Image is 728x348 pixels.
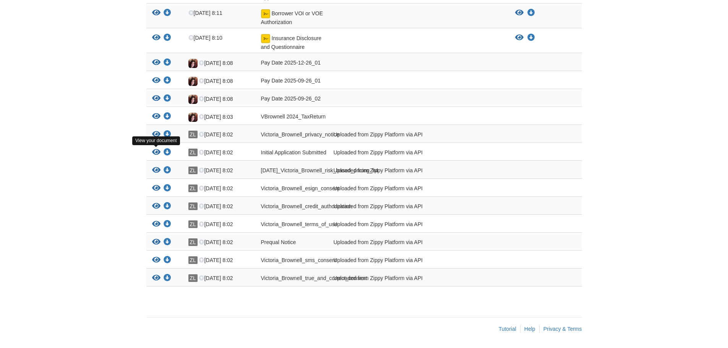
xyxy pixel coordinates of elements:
[328,220,509,230] div: Uploaded from Zippy Platform via API
[152,95,161,103] button: View Pay Date 2025-09-26_02
[199,96,233,102] span: [DATE] 8:08
[188,274,198,282] span: ZL
[188,167,198,174] span: ZL
[261,257,337,263] span: Victoria_Brownell_sms_consent
[152,256,161,264] button: View Victoria_Brownell_sms_consent
[188,238,198,246] span: ZL
[152,34,161,42] button: View Insurance Disclosure and Questionnaire
[199,167,233,173] span: [DATE] 8:02
[188,35,222,41] span: [DATE] 8:10
[152,202,161,210] button: View Victoria_Brownell_credit_authorization
[199,149,233,155] span: [DATE] 8:02
[164,150,171,156] a: Download Initial Application Submitted
[152,220,161,228] button: View Victoria_Brownell_terms_of_use
[261,203,352,209] span: Victoria_Brownell_credit_authorization
[261,167,379,173] span: [DATE]_Victoria_Brownell_risk_based_pricing_h4
[261,35,322,50] span: Insurance Disclosure and Questionnaire
[328,274,509,284] div: Uploaded from Zippy Platform via API
[328,149,509,159] div: Uploaded from Zippy Platform via API
[188,10,222,16] span: [DATE] 8:11
[328,185,509,194] div: Uploaded from Zippy Platform via API
[152,274,161,282] button: View Victoria_Brownell_true_and_correct_consent
[152,77,161,85] button: View Pay Date 2025-09-26_01
[164,240,171,246] a: Download Prequal Notice
[527,10,535,16] a: Download Borrower VOI or VOE Authorization
[261,78,321,84] span: Pay Date 2025-09-26_01
[515,34,524,42] button: View Insurance Disclosure and Questionnaire
[199,203,233,209] span: [DATE] 8:02
[152,238,161,246] button: View Prequal Notice
[164,204,171,210] a: Download Victoria_Brownell_credit_authorization
[164,114,171,120] a: Download VBrownell 2024_TaxReturn
[261,149,326,155] span: Initial Application Submitted
[164,222,171,228] a: Download Victoria_Brownell_terms_of_use
[524,326,535,332] a: Help
[261,221,338,227] span: Victoria_Brownell_terms_of_use
[261,60,321,66] span: Pay Date 2025-12-26_01
[199,78,233,84] span: [DATE] 8:08
[328,167,509,176] div: Uploaded from Zippy Platform via API
[499,326,516,332] a: Tutorial
[261,275,367,281] span: Victoria_Brownell_true_and_correct_consent
[261,10,323,25] span: Borrower VOI or VOE Authorization
[188,95,198,104] img: Upload Icon
[188,149,198,156] span: ZL
[261,34,270,43] img: Document fully signed
[328,131,509,141] div: Uploaded from Zippy Platform via API
[261,9,270,18] img: Document fully signed
[261,131,339,138] span: Victoria_Brownell_privacy_notice
[199,221,233,227] span: [DATE] 8:02
[188,220,198,228] span: ZL
[188,113,198,122] img: Upload Icon
[152,59,161,67] button: View Pay Date 2025-12-26_01
[199,60,233,66] span: [DATE] 8:08
[261,239,296,245] span: Prequal Notice
[199,114,233,120] span: [DATE] 8:03
[527,35,535,41] a: Download Insurance Disclosure and Questionnaire
[152,131,161,139] button: View Victoria_Brownell_privacy_notice
[261,185,340,191] span: Victoria_Brownell_esign_consent
[152,113,161,121] button: View VBrownell 2024_TaxReturn
[515,9,524,17] button: View Borrower VOI or VOE Authorization
[152,167,161,175] button: View 10-08-2025_Victoria_Brownell_risk_based_pricing_h4
[164,96,171,102] a: Download Pay Date 2025-09-26_02
[199,239,233,245] span: [DATE] 8:02
[188,185,198,192] span: ZL
[188,59,198,68] img: Upload Icon
[152,185,161,193] button: View Victoria_Brownell_esign_consent
[328,256,509,266] div: Uploaded from Zippy Platform via API
[199,185,233,191] span: [DATE] 8:02
[164,132,171,138] a: Download Victoria_Brownell_privacy_notice
[188,77,198,86] img: Upload Icon
[152,149,161,157] button: View Initial Application Submitted
[199,131,233,138] span: [DATE] 8:02
[261,113,326,120] span: VBrownell 2024_TaxReturn
[543,326,582,332] a: Privacy & Terms
[188,202,198,210] span: ZL
[164,168,171,174] a: Download 10-08-2025_Victoria_Brownell_risk_based_pricing_h4
[328,238,509,248] div: Uploaded from Zippy Platform via API
[188,256,198,264] span: ZL
[164,78,171,84] a: Download Pay Date 2025-09-26_01
[199,257,233,263] span: [DATE] 8:02
[164,275,171,282] a: Download Victoria_Brownell_true_and_correct_consent
[164,10,171,16] a: Download Borrower VOI or VOE Authorization
[152,9,161,17] button: View Borrower VOI or VOE Authorization
[164,35,171,41] a: Download Insurance Disclosure and Questionnaire
[164,186,171,192] a: Download Victoria_Brownell_esign_consent
[328,202,509,212] div: Uploaded from Zippy Platform via API
[261,95,321,102] span: Pay Date 2025-09-26_02
[164,257,171,264] a: Download Victoria_Brownell_sms_consent
[188,131,198,138] span: ZL
[164,60,171,66] a: Download Pay Date 2025-12-26_01
[132,136,180,145] div: View your document
[199,275,233,281] span: [DATE] 8:02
